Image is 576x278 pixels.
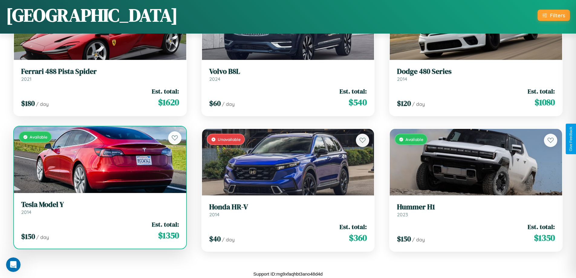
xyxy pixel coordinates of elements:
[222,101,235,107] span: / day
[397,211,408,217] span: 2023
[528,222,555,231] span: Est. total:
[538,10,570,21] button: Filters
[340,87,367,96] span: Est. total:
[550,12,565,18] div: Filters
[21,209,31,215] span: 2014
[534,232,555,244] span: $ 1350
[152,220,179,229] span: Est. total:
[397,203,555,217] a: Hummer H12023
[152,87,179,96] span: Est. total:
[397,76,407,82] span: 2014
[21,231,35,241] span: $ 150
[209,203,367,211] h3: Honda HR-V
[21,200,179,209] h3: Tesla Model Y
[36,101,49,107] span: / day
[209,98,221,108] span: $ 60
[158,229,179,241] span: $ 1350
[209,203,367,217] a: Honda HR-V2014
[6,3,178,28] h1: [GEOGRAPHIC_DATA]
[397,203,555,211] h3: Hummer H1
[6,257,21,272] iframe: Intercom live chat
[36,234,49,240] span: / day
[209,234,221,244] span: $ 40
[349,96,367,108] span: $ 540
[397,234,411,244] span: $ 150
[222,237,235,243] span: / day
[158,96,179,108] span: $ 1620
[218,137,241,142] span: Unavailable
[349,232,367,244] span: $ 360
[209,67,367,82] a: Volvo B8L2024
[397,67,555,82] a: Dodge 480 Series2014
[30,134,47,139] span: Available
[253,270,323,278] p: Support ID: mg9xfaqhbt3ano48d4d
[209,211,220,217] span: 2014
[412,237,425,243] span: / day
[535,96,555,108] span: $ 1080
[340,222,367,231] span: Est. total:
[21,67,179,82] a: Ferrari 488 Pista Spider2021
[21,76,31,82] span: 2021
[569,127,573,151] div: Give Feedback
[397,67,555,76] h3: Dodge 480 Series
[21,67,179,76] h3: Ferrari 488 Pista Spider
[21,200,179,215] a: Tesla Model Y2014
[209,67,367,76] h3: Volvo B8L
[528,87,555,96] span: Est. total:
[21,98,35,108] span: $ 180
[209,76,220,82] span: 2024
[397,98,411,108] span: $ 120
[412,101,425,107] span: / day
[405,137,423,142] span: Available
